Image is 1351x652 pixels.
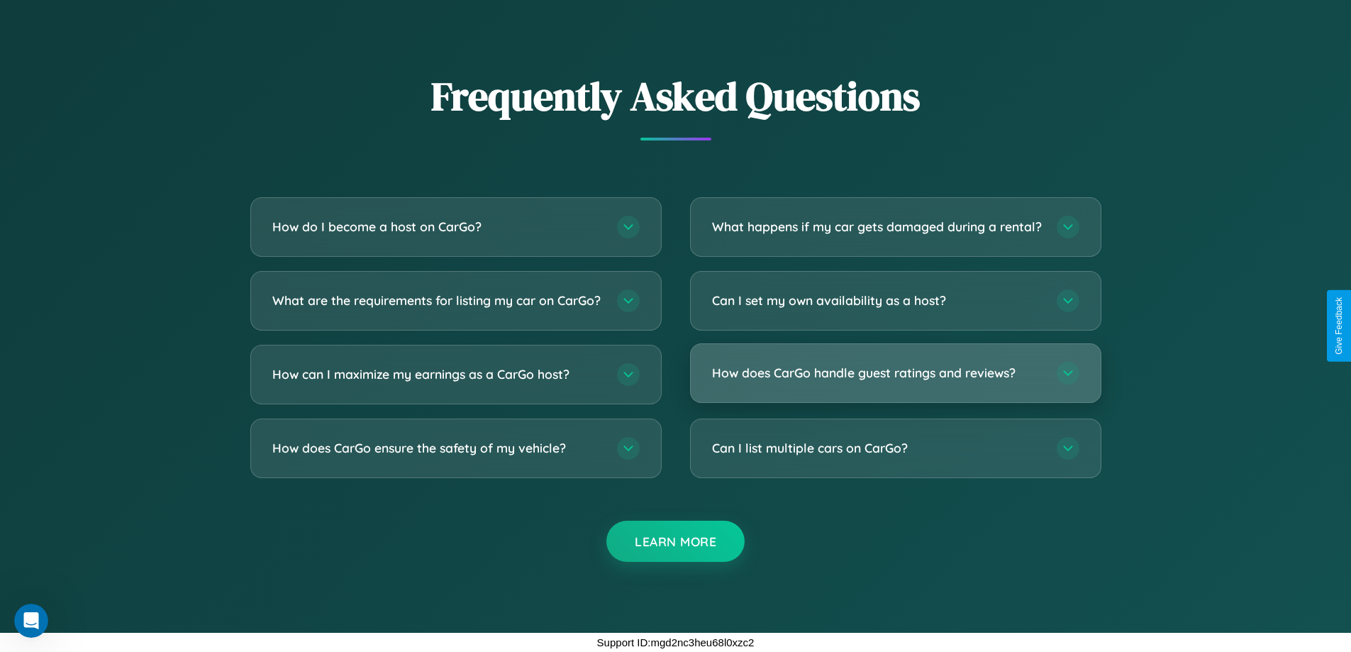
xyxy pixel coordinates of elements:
[712,439,1043,457] h3: Can I list multiple cars on CarGo?
[272,218,603,236] h3: How do I become a host on CarGo?
[712,218,1043,236] h3: What happens if my car gets damaged during a rental?
[1334,297,1344,355] div: Give Feedback
[272,365,603,383] h3: How can I maximize my earnings as a CarGo host?
[712,292,1043,309] h3: Can I set my own availability as a host?
[272,292,603,309] h3: What are the requirements for listing my car on CarGo?
[250,69,1101,123] h2: Frequently Asked Questions
[606,521,745,562] button: Learn More
[14,604,48,638] iframe: Intercom live chat
[597,633,755,652] p: Support ID: mgd2nc3heu68l0xzc2
[712,364,1043,382] h3: How does CarGo handle guest ratings and reviews?
[272,439,603,457] h3: How does CarGo ensure the safety of my vehicle?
